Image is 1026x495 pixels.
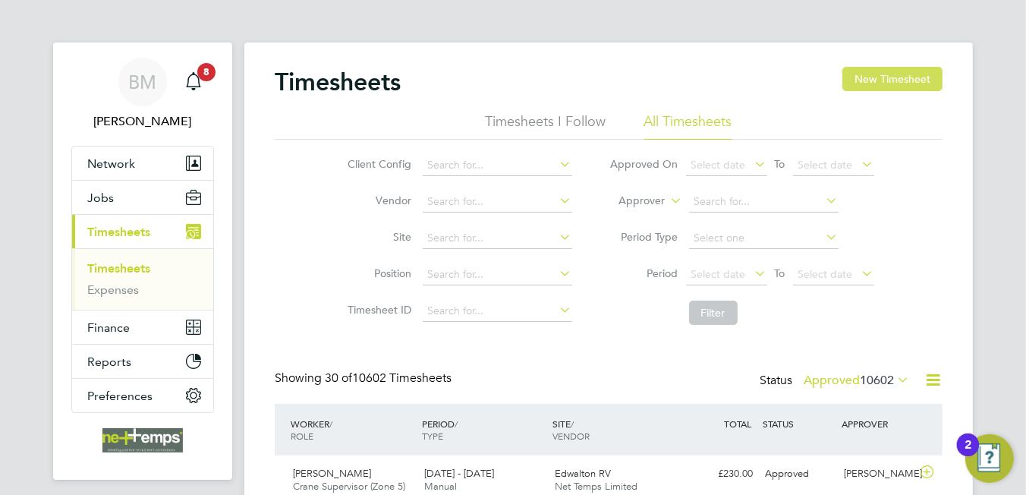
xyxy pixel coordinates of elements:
[423,228,572,249] input: Search for...
[838,462,917,487] div: [PERSON_NAME]
[804,373,909,388] label: Approved
[71,428,214,452] a: Go to home page
[293,480,405,493] span: Crane Supervisor (Zone 5)
[72,215,213,248] button: Timesheets
[798,158,853,172] span: Select date
[610,230,678,244] label: Period Type
[644,112,732,140] li: All Timesheets
[344,230,412,244] label: Site
[72,181,213,214] button: Jobs
[691,158,746,172] span: Select date
[178,58,209,106] a: 8
[549,410,681,449] div: SITE
[87,389,153,403] span: Preferences
[72,248,213,310] div: Timesheets
[724,418,751,430] span: TOTAL
[72,147,213,180] button: Network
[344,266,412,280] label: Position
[293,467,371,480] span: [PERSON_NAME]
[275,67,401,97] h2: Timesheets
[423,155,572,176] input: Search for...
[759,410,838,437] div: STATUS
[423,264,572,285] input: Search for...
[87,261,150,276] a: Timesheets
[597,194,666,209] label: Approver
[455,418,458,430] span: /
[571,418,574,430] span: /
[325,370,352,386] span: 30 of
[87,156,135,171] span: Network
[102,428,183,452] img: net-temps-logo-retina.png
[344,303,412,317] label: Timesheet ID
[72,345,213,378] button: Reports
[842,67,943,91] button: New Timesheet
[418,410,549,449] div: PERIOD
[129,72,157,92] span: BM
[72,311,213,344] button: Finance
[71,112,214,131] span: Brooke Morley
[325,370,452,386] span: 10602 Timesheets
[72,379,213,412] button: Preferences
[87,282,139,297] a: Expenses
[759,462,838,487] div: Approved
[424,480,457,493] span: Manual
[689,228,839,249] input: Select one
[423,191,572,213] input: Search for...
[770,263,790,283] span: To
[555,480,638,493] span: Net Temps Limited
[87,225,150,239] span: Timesheets
[798,267,853,281] span: Select date
[838,410,917,437] div: APPROVER
[329,418,332,430] span: /
[691,267,746,281] span: Select date
[610,157,678,171] label: Approved On
[610,266,678,280] label: Period
[344,194,412,207] label: Vendor
[965,445,971,465] div: 2
[197,63,216,81] span: 8
[965,434,1014,483] button: Open Resource Center, 2 new notifications
[71,58,214,131] a: BM[PERSON_NAME]
[291,430,313,442] span: ROLE
[423,301,572,322] input: Search for...
[860,373,894,388] span: 10602
[770,154,790,174] span: To
[680,462,759,487] div: £230.00
[486,112,606,140] li: Timesheets I Follow
[422,430,443,442] span: TYPE
[275,370,455,386] div: Showing
[53,43,232,480] nav: Main navigation
[760,370,912,392] div: Status
[424,467,494,480] span: [DATE] - [DATE]
[689,301,738,325] button: Filter
[87,355,131,369] span: Reports
[87,320,130,335] span: Finance
[287,410,418,449] div: WORKER
[689,191,839,213] input: Search for...
[553,430,590,442] span: VENDOR
[555,467,612,480] span: Edwalton RV
[344,157,412,171] label: Client Config
[87,191,114,205] span: Jobs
